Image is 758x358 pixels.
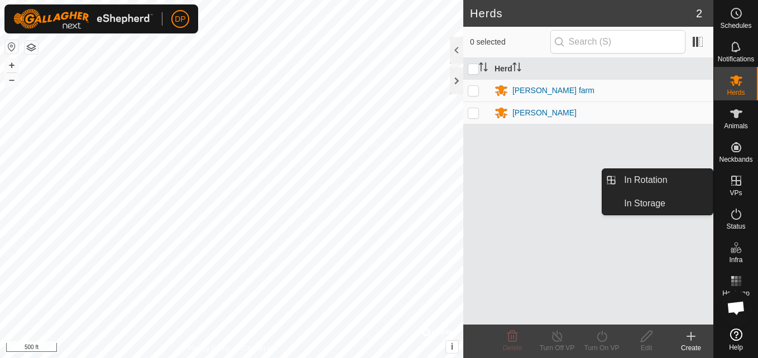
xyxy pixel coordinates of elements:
[730,190,742,196] span: VPs
[624,173,667,187] span: In Rotation
[722,290,750,297] span: Heatmap
[470,7,696,20] h2: Herds
[470,36,550,48] span: 0 selected
[5,73,18,86] button: –
[617,192,713,215] a: In Storage
[479,64,488,73] p-sorticon: Activate to sort
[503,344,522,352] span: Delete
[25,41,38,54] button: Map Layers
[720,22,751,29] span: Schedules
[719,156,752,163] span: Neckbands
[719,291,753,325] div: Open chat
[727,89,745,96] span: Herds
[624,197,665,210] span: In Storage
[550,30,685,54] input: Search (S)
[535,343,579,353] div: Turn Off VP
[602,169,713,191] li: In Rotation
[5,59,18,72] button: +
[13,9,153,29] img: Gallagher Logo
[490,58,713,80] th: Herd
[669,343,713,353] div: Create
[714,324,758,355] a: Help
[624,343,669,353] div: Edit
[175,13,185,25] span: DP
[512,107,577,119] div: [PERSON_NAME]
[729,257,742,263] span: Infra
[512,85,594,96] div: [PERSON_NAME] farm
[696,5,702,22] span: 2
[579,343,624,353] div: Turn On VP
[243,344,276,354] a: Contact Us
[726,223,745,230] span: Status
[451,342,453,351] span: i
[5,40,18,54] button: Reset Map
[718,56,754,62] span: Notifications
[602,192,713,215] li: In Storage
[724,123,748,129] span: Animals
[512,64,521,73] p-sorticon: Activate to sort
[617,169,713,191] a: In Rotation
[188,344,229,354] a: Privacy Policy
[729,344,743,351] span: Help
[446,341,458,353] button: i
